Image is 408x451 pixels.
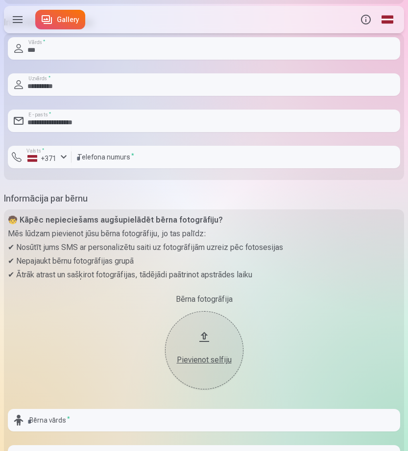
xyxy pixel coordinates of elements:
[377,6,398,33] a: Global
[165,311,243,389] button: Pievienot selfiju
[4,192,404,205] h5: Informācija par bērnu
[8,268,400,282] p: ✔ Ātrāk atrast un sašķirot fotogrāfijas, tādējādi paātrinot apstrādes laiku
[8,146,72,168] button: Valsts*+371
[27,154,57,163] div: +371
[8,215,223,225] strong: 🧒 Kāpēc nepieciešams augšupielādēt bērna fotogrāfiju?
[8,227,400,241] p: Mēs lūdzam pievienot jūsu bērna fotogrāfiju, jo tas palīdz:
[24,147,48,155] label: Valsts
[35,10,85,29] a: Gallery
[355,6,377,33] button: Info
[8,293,400,305] div: Bērna fotogrāfija
[8,254,400,268] p: ✔ Nepajaukt bērnu fotogrāfijas grupā
[8,241,400,254] p: ✔ Nosūtīt jums SMS ar personalizētu saiti uz fotogrāfijām uzreiz pēc fotosesijas
[175,354,234,366] div: Pievienot selfiju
